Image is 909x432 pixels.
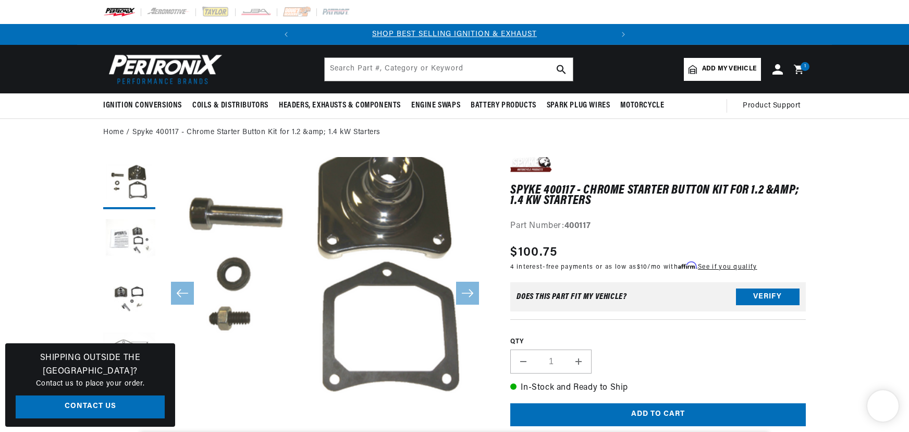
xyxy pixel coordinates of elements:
[132,127,380,138] a: Spyke 400117 - Chrome Starter Button Kit for 1.2 &amp; 1.4 kW Starters
[613,24,634,45] button: Translation missing: en.sections.announcements.next_announcement
[684,58,761,81] a: Add my vehicle
[743,100,801,112] span: Product Support
[702,64,756,74] span: Add my vehicle
[372,30,537,38] a: SHOP BEST SELLING IGNITION & EXHAUST
[276,24,297,45] button: Translation missing: en.sections.announcements.previous_announcement
[103,93,187,118] summary: Ignition Conversions
[510,262,757,272] p: 4 interest-free payments or as low as /mo with .
[510,381,806,395] p: In-Stock and Ready to Ship
[325,58,573,81] input: Search Part #, Category or Keyword
[698,264,757,270] a: See if you qualify - Learn more about Affirm Financing (opens in modal)
[16,378,165,390] p: Contact us to place your order.
[274,93,406,118] summary: Headers, Exhausts & Components
[279,100,401,111] span: Headers, Exhausts & Components
[103,157,489,429] media-gallery: Gallery Viewer
[16,352,165,378] h3: Shipping Outside the [GEOGRAPHIC_DATA]?
[547,100,610,111] span: Spark Plug Wires
[620,100,664,111] span: Motorcycle
[615,93,669,118] summary: Motorcycle
[550,58,573,81] button: search button
[743,93,806,118] summary: Product Support
[456,282,479,305] button: Slide right
[103,127,124,138] a: Home
[510,243,557,262] span: $100.75
[517,293,627,301] div: Does This part fit My vehicle?
[77,24,832,45] slideshow-component: Translation missing: en.sections.announcements.announcement_bar
[16,395,165,419] a: Contact Us
[637,264,648,270] span: $10
[471,100,536,111] span: Battery Products
[465,93,542,118] summary: Battery Products
[736,289,800,305] button: Verify
[103,157,155,209] button: Load image 1 in gallery view
[103,272,155,324] button: Load image 3 in gallery view
[103,127,806,138] nav: breadcrumbs
[187,93,274,118] summary: Coils & Distributors
[411,100,460,111] span: Engine Swaps
[406,93,465,118] summary: Engine Swaps
[192,100,268,111] span: Coils & Distributors
[510,338,806,346] label: QTY
[103,329,155,381] button: Load image 4 in gallery view
[103,51,223,87] img: Pertronix
[542,93,616,118] summary: Spark Plug Wires
[510,220,806,233] div: Part Number:
[804,62,806,71] span: 1
[171,282,194,305] button: Slide left
[103,214,155,267] button: Load image 2 in gallery view
[678,261,696,269] span: Affirm
[297,29,613,40] div: 1 of 2
[510,403,806,427] button: Add to cart
[510,185,806,207] h1: Spyke 400117 - Chrome Starter Button Kit for 1.2 &amp; 1.4 kW Starters
[103,100,182,111] span: Ignition Conversions
[297,29,613,40] div: Announcement
[564,222,591,230] strong: 400117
